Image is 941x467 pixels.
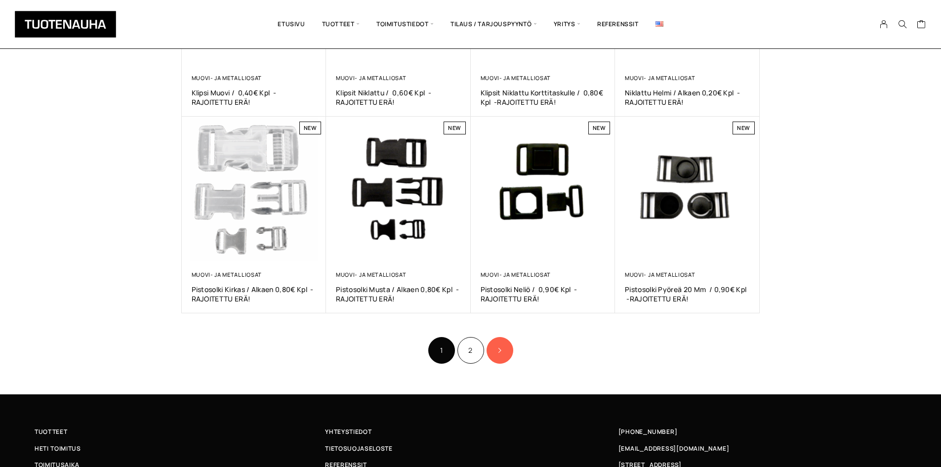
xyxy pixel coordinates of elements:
span: Yhteystiedot [325,426,371,437]
a: Etusivu [269,7,313,41]
a: Klipsi Muovi / 0,40€ kpl -RAJOITETTU ERÄ! [192,88,317,107]
img: Tuotenauha Oy [15,11,116,38]
span: Heti toimitus [35,443,81,454]
a: Referenssit [589,7,647,41]
span: Yritys [545,7,589,41]
span: Toimitustiedot [368,7,442,41]
span: Sivu 1 [428,337,455,364]
a: [PHONE_NUMBER] [618,426,678,437]
a: Pistosolki Pyöreä 20 mm / 0,90€ kpl -RAJOITETTU ERÄ! [625,285,750,303]
a: Niklattu helmi / alkaen 0,20€ kpl -RAJOITETTU ERÄ! [625,88,750,107]
a: Muovi- ja metalliosat [481,271,551,278]
a: Muovi- ja metalliosat [481,74,551,82]
a: Heti toimitus [35,443,325,454]
span: Tietosuojaseloste [325,443,392,454]
a: Cart [917,19,926,31]
a: My Account [874,20,894,29]
nav: Product Pagination [182,336,760,365]
a: Muovi- ja metalliosat [192,74,262,82]
span: Tilaus / Tarjouspyyntö [442,7,545,41]
a: Pistosolki musta / alkaen 0,80€ kpl -RAJOITETTU ERÄ! [336,285,461,303]
img: English [655,21,663,27]
a: [EMAIL_ADDRESS][DOMAIN_NAME] [618,443,730,454]
a: Muovi- ja metalliosat [336,74,406,82]
a: Muovi- ja metalliosat [192,271,262,278]
span: Tuotteet [314,7,368,41]
a: Pistosolki kirkas / alkaen 0,80€ kpl -RAJOITETTU ERÄ! [192,285,317,303]
a: Yhteystiedot [325,426,615,437]
a: Tietosuojaseloste [325,443,615,454]
a: Klipsit Niklattu / 0,60€ kpl -RAJOITETTU ERÄ! [336,88,461,107]
a: Pistosolki Neliö / 0,90€ kpl -RAJOITETTU ERÄ! [481,285,606,303]
a: Klipsit Niklattu korttitaskulle / 0,80€ kpl -RAJOITETTU ERÄ! [481,88,606,107]
a: Tuotteet [35,426,325,437]
a: Muovi- ja metalliosat [336,271,406,278]
a: Muovi- ja metalliosat [625,74,695,82]
button: Search [893,20,912,29]
span: Tuotteet [35,426,67,437]
a: Muovi- ja metalliosat [625,271,695,278]
a: Sivu 2 [457,337,484,364]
